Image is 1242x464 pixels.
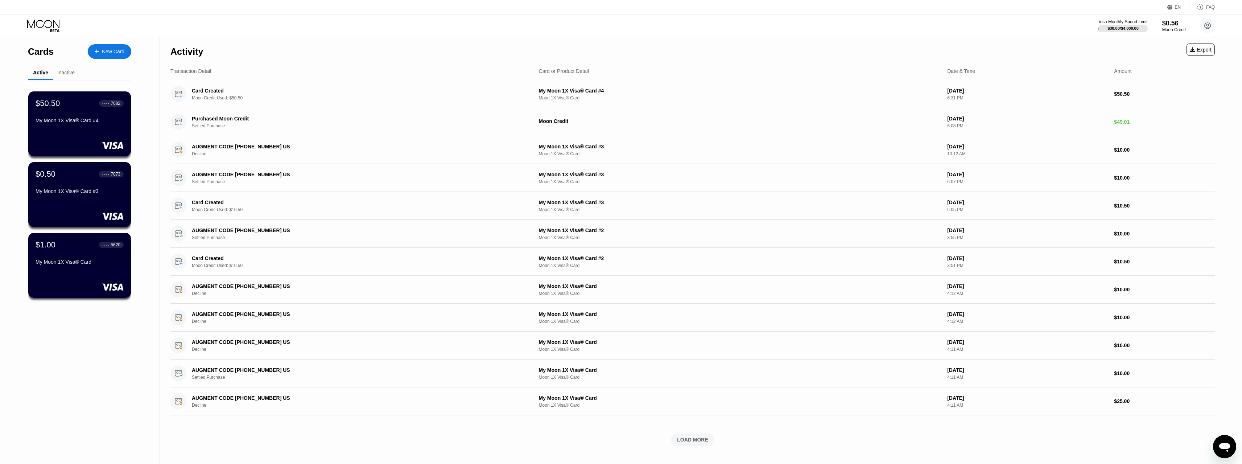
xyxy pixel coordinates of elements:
div: AUGMENT CODE [PHONE_NUMBER] US [192,395,495,401]
div: Moon 1X Visa® Card [539,179,942,184]
div: AUGMENT CODE [PHONE_NUMBER] US [192,144,495,149]
div: 6:07 PM [947,179,1108,184]
div: $10.00 [1114,287,1215,292]
div: New Card [102,49,124,55]
div: AUGMENT CODE [PHONE_NUMBER] USDeclineMy Moon 1X Visa® CardMoon 1X Visa® Card[DATE]4:12 AM$10.00 [170,276,1215,304]
div: Visa Monthly Spend Limit [1098,19,1147,24]
div: 6:08 PM [947,123,1108,128]
div: ● ● ● ● [102,244,110,246]
div: Card Created [192,200,495,205]
div: Moon 1X Visa® Card [539,291,942,296]
div: AUGMENT CODE [PHONE_NUMBER] USDeclineMy Moon 1X Visa® Card #3Moon 1X Visa® Card[DATE]10:12 AM$10.00 [170,136,1215,164]
div: Moon 1X Visa® Card [539,263,942,268]
div: Decline [192,319,518,324]
div: AUGMENT CODE [PHONE_NUMBER] USSettled PurchaseMy Moon 1X Visa® Card #2Moon 1X Visa® Card[DATE]3:5... [170,220,1215,248]
div: $10.00 [1114,315,1215,320]
div: Moon Credit Used: $10.50 [192,207,518,212]
div: Card or Product Detail [539,68,589,74]
div: 5620 [111,242,120,247]
div: $10.00 [1114,147,1215,153]
div: Purchased Moon Credit [192,116,495,122]
div: Cards [28,46,54,57]
div: Moon Credit Used: $10.50 [192,263,518,268]
div: Moon Credit Used: $50.50 [192,95,518,100]
div: [DATE] [947,311,1108,317]
div: Moon 1X Visa® Card [539,347,942,352]
div: Active [33,70,48,75]
div: Settled Purchase [192,179,518,184]
div: [DATE] [947,116,1108,122]
div: My Moon 1X Visa® Card [539,367,942,373]
div: 6:31 PM [947,95,1108,100]
div: [DATE] [947,339,1108,345]
div: 4:11 AM [947,375,1108,380]
div: [DATE] [947,395,1108,401]
div: Moon 1X Visa® Card [539,95,942,100]
div: $10.50 [1114,259,1215,264]
div: Decline [192,347,518,352]
div: Moon 1X Visa® Card [539,151,942,156]
div: 6:05 PM [947,207,1108,212]
div: Settled Purchase [192,375,518,380]
div: AUGMENT CODE [PHONE_NUMBER] US [192,283,495,289]
div: $0.56Moon Credit [1162,20,1186,32]
div: $30.00 / $4,000.00 [1107,26,1139,30]
div: [DATE] [947,144,1108,149]
div: $10.00 [1114,175,1215,181]
div: My Moon 1X Visa® Card #3 [36,188,124,194]
div: LOAD MORE [170,434,1215,446]
div: $10.00 [1114,231,1215,237]
div: AUGMENT CODE [PHONE_NUMBER] US [192,367,495,373]
div: 7082 [111,101,120,106]
div: AUGMENT CODE [PHONE_NUMBER] US [192,172,495,177]
div: Decline [192,151,518,156]
div: $49.01 [1114,119,1215,125]
div: EN [1167,4,1189,11]
div: FAQ [1189,4,1215,11]
div: My Moon 1X Visa® Card #4 [36,118,124,123]
div: $1.00● ● ● ●5620My Moon 1X Visa® Card [28,233,131,298]
div: Moon Credit [539,118,942,124]
div: $25.00 [1114,398,1215,404]
div: 7073 [111,172,120,177]
div: Decline [192,403,518,408]
div: ● ● ● ● [102,102,110,104]
div: AUGMENT CODE [PHONE_NUMBER] USDeclineMy Moon 1X Visa® CardMoon 1X Visa® Card[DATE]4:11 AM$10.00 [170,332,1215,360]
div: Transaction Detail [170,68,211,74]
div: Moon 1X Visa® Card [539,375,942,380]
div: [DATE] [947,367,1108,373]
div: [DATE] [947,200,1108,205]
div: $0.50● ● ● ●7073My Moon 1X Visa® Card #3 [28,162,131,227]
div: Export [1187,44,1215,56]
div: Moon 1X Visa® Card [539,235,942,240]
div: [DATE] [947,172,1108,177]
div: Card Created [192,88,495,94]
div: [DATE] [947,283,1108,289]
div: Settled Purchase [192,235,518,240]
div: My Moon 1X Visa® Card #2 [539,255,942,261]
div: My Moon 1X Visa® Card [539,339,942,345]
div: FAQ [1206,5,1215,10]
div: EN [1175,5,1181,10]
div: 10:12 AM [947,151,1108,156]
div: Moon 1X Visa® Card [539,207,942,212]
div: My Moon 1X Visa® Card #3 [539,200,942,205]
div: Moon 1X Visa® Card [539,403,942,408]
div: AUGMENT CODE [PHONE_NUMBER] USDeclineMy Moon 1X Visa® CardMoon 1X Visa® Card[DATE]4:11 AM$25.00 [170,387,1215,415]
div: Decline [192,291,518,296]
div: Purchased Moon CreditSettled PurchaseMoon Credit[DATE]6:08 PM$49.01 [170,108,1215,136]
div: Export [1190,47,1212,53]
div: Settled Purchase [192,123,518,128]
div: Card Created [192,255,495,261]
div: 4:11 AM [947,403,1108,408]
div: Moon 1X Visa® Card [539,319,942,324]
div: $0.50 [36,169,55,179]
div: $50.50 [36,99,60,108]
div: Card CreatedMoon Credit Used: $50.50My Moon 1X Visa® Card #4Moon 1X Visa® Card[DATE]6:31 PM$50.50 [170,80,1215,108]
div: My Moon 1X Visa® Card [539,311,942,317]
div: Date & Time [947,68,975,74]
div: AUGMENT CODE [PHONE_NUMBER] USSettled PurchaseMy Moon 1X Visa® Card #3Moon 1X Visa® Card[DATE]6:0... [170,164,1215,192]
div: My Moon 1X Visa® Card #4 [539,88,942,94]
div: 4:12 AM [947,319,1108,324]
